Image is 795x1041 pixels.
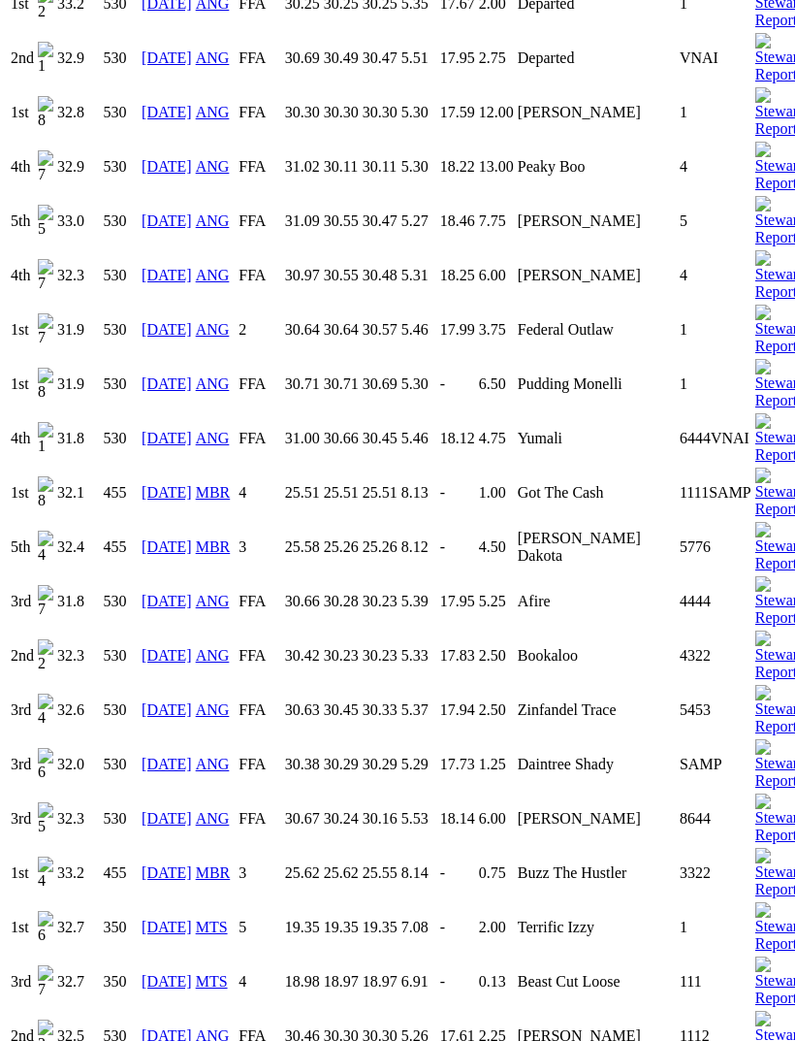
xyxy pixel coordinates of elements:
[142,267,192,283] a: [DATE]
[142,375,192,392] a: [DATE]
[103,86,140,139] td: 530
[517,86,677,139] td: [PERSON_NAME]
[10,901,35,954] td: 1st
[142,158,192,175] a: [DATE]
[517,684,677,736] td: Zinfandel Trace
[56,630,101,682] td: 32.3
[56,738,101,791] td: 32.0
[196,267,230,283] a: ANG
[400,467,437,519] td: 8.13
[238,195,282,247] td: FFA
[238,358,282,410] td: FFA
[10,630,35,682] td: 2nd
[323,575,360,628] td: 30.28
[679,141,752,193] td: 4
[362,32,398,84] td: 30.47
[478,32,515,84] td: 2.75
[103,684,140,736] td: 530
[323,141,360,193] td: 30.11
[478,521,515,573] td: 4.50
[679,901,752,954] td: 1
[103,956,140,1008] td: 350
[103,521,140,573] td: 455
[38,857,53,890] img: 4
[439,630,476,682] td: 17.83
[142,104,192,120] a: [DATE]
[362,630,398,682] td: 30.23
[517,195,677,247] td: [PERSON_NAME]
[284,412,321,465] td: 31.00
[103,575,140,628] td: 530
[56,141,101,193] td: 32.9
[400,412,437,465] td: 5.46
[103,738,140,791] td: 530
[238,304,282,356] td: 2
[400,358,437,410] td: 5.30
[362,412,398,465] td: 30.45
[478,575,515,628] td: 5.25
[103,304,140,356] td: 530
[238,630,282,682] td: FFA
[38,694,53,727] img: 4
[196,484,231,501] a: MBR
[103,847,140,899] td: 455
[284,630,321,682] td: 30.42
[238,32,282,84] td: FFA
[103,358,140,410] td: 530
[10,847,35,899] td: 1st
[478,847,515,899] td: 0.75
[679,86,752,139] td: 1
[238,738,282,791] td: FFA
[679,793,752,845] td: 8644
[679,32,752,84] td: VNAI
[284,793,321,845] td: 30.67
[679,304,752,356] td: 1
[142,810,192,827] a: [DATE]
[56,521,101,573] td: 32.4
[362,901,398,954] td: 19.35
[38,585,53,618] img: 7
[323,467,360,519] td: 25.51
[400,793,437,845] td: 5.53
[196,49,230,66] a: ANG
[284,467,321,519] td: 25.51
[10,141,35,193] td: 4th
[38,639,53,672] img: 2
[38,205,53,238] img: 5
[517,141,677,193] td: Peaky Boo
[478,358,515,410] td: 6.50
[517,412,677,465] td: Yumali
[439,847,476,899] td: -
[400,86,437,139] td: 5.30
[478,249,515,302] td: 6.00
[38,422,53,455] img: 1
[196,321,230,338] a: ANG
[196,593,230,609] a: ANG
[103,141,140,193] td: 530
[362,141,398,193] td: 30.11
[56,32,101,84] td: 32.9
[284,86,321,139] td: 30.30
[142,430,192,446] a: [DATE]
[56,575,101,628] td: 31.8
[238,956,282,1008] td: 4
[56,467,101,519] td: 32.1
[679,358,752,410] td: 1
[196,104,230,120] a: ANG
[400,195,437,247] td: 5.27
[323,86,360,139] td: 30.30
[10,32,35,84] td: 2nd
[362,684,398,736] td: 30.33
[439,901,476,954] td: -
[196,158,230,175] a: ANG
[196,919,228,935] a: MTS
[362,575,398,628] td: 30.23
[478,684,515,736] td: 2.50
[679,467,752,519] td: 1111SAMP
[238,793,282,845] td: FFA
[238,467,282,519] td: 4
[362,521,398,573] td: 25.26
[323,521,360,573] td: 25.26
[400,901,437,954] td: 7.08
[56,793,101,845] td: 32.3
